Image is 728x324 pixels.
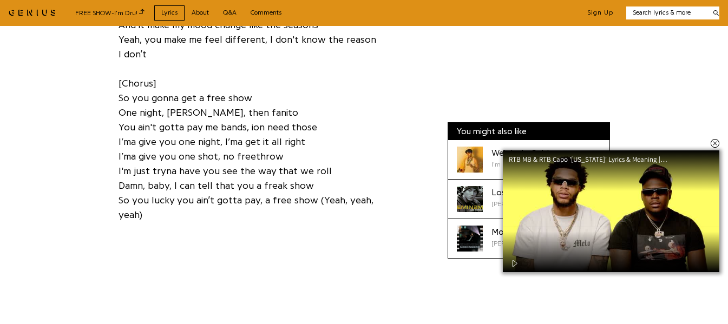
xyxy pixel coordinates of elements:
[587,9,613,17] button: Sign Up
[491,160,549,169] div: I'm Dru!
[448,219,609,258] a: Cover art for Mockingbird by EminemMockingbird[PERSON_NAME]
[457,147,483,173] div: Cover art for Weight In Gold by I'm Dru!
[491,186,543,199] div: Lose Yourself
[491,226,541,239] div: Mockingbird
[154,5,185,20] a: Lyrics
[491,199,543,209] div: [PERSON_NAME]
[448,140,609,180] a: Cover art for Weight In Gold by I'm Dru!Weight In GoldI'm Dru!
[491,239,541,248] div: [PERSON_NAME]
[216,5,244,20] a: Q&A
[244,5,288,20] a: Comments
[626,8,707,17] input: Search lyrics & more
[491,147,549,160] div: Weight In Gold
[75,8,145,18] div: FREE SHOW - I'm Dru!
[457,186,483,212] div: Cover art for Lose Yourself by Eminem
[448,123,609,140] div: You might also like
[509,156,677,163] div: RTB MB & RTB Capo '[US_STATE]' Lyrics & Meaning | Genius Verified
[457,226,483,252] div: Cover art for Mockingbird by Eminem
[448,180,609,219] a: Cover art for Lose Yourself by EminemLose Yourself[PERSON_NAME]
[185,5,216,20] a: About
